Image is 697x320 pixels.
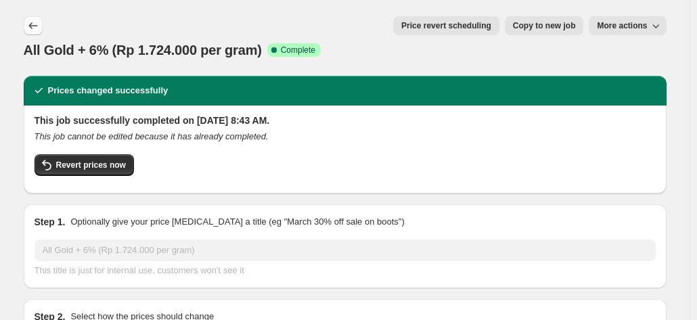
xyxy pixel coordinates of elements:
span: Copy to new job [513,20,576,31]
input: 30% off holiday sale [35,239,656,261]
h2: This job successfully completed on [DATE] 8:43 AM. [35,114,656,127]
span: Complete [281,45,315,55]
button: Revert prices now [35,154,134,176]
button: Price change jobs [24,16,43,35]
span: More actions [597,20,647,31]
p: Optionally give your price [MEDICAL_DATA] a title (eg "March 30% off sale on boots") [70,215,404,229]
span: All Gold + 6% (Rp 1.724.000 per gram) [24,43,262,58]
button: More actions [589,16,666,35]
span: Price revert scheduling [401,20,491,31]
span: Revert prices now [56,160,126,170]
i: This job cannot be edited because it has already completed. [35,131,269,141]
h2: Prices changed successfully [48,84,168,97]
button: Price revert scheduling [393,16,499,35]
span: This title is just for internal use, customers won't see it [35,265,244,275]
button: Copy to new job [505,16,584,35]
h2: Step 1. [35,215,66,229]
